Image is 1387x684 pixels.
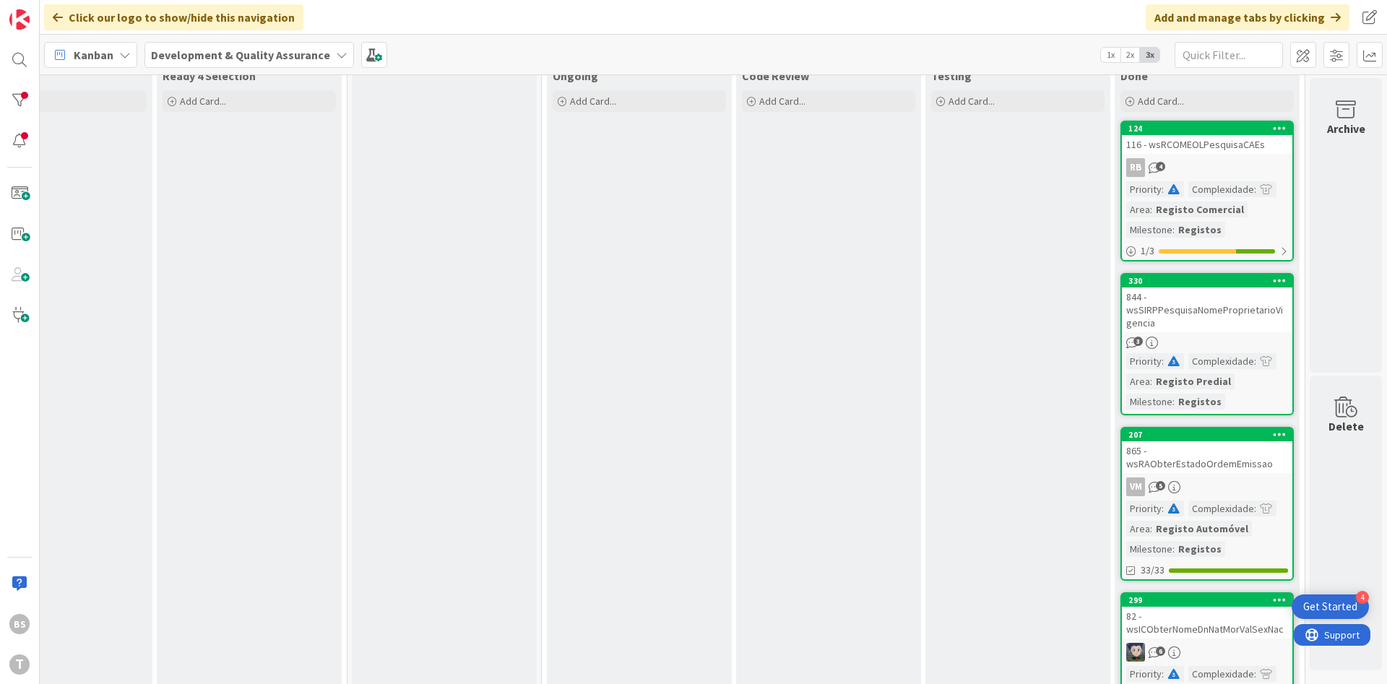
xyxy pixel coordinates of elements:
[1188,666,1254,682] div: Complexidade
[1101,48,1120,62] span: 1x
[1254,666,1256,682] span: :
[1128,124,1292,134] div: 124
[1122,274,1292,287] div: 330
[1146,4,1349,30] div: Add and manage tabs by clicking
[1126,394,1172,410] div: Milestone
[949,95,995,108] span: Add Card...
[1122,242,1292,260] div: 1/3
[1188,501,1254,516] div: Complexidade
[1162,666,1164,682] span: :
[9,614,30,634] div: BS
[30,2,66,20] span: Support
[1133,337,1143,346] span: 3
[1128,430,1292,440] div: 207
[1122,287,1292,332] div: 844 - wsSIRPPesquisaNomeProprietarioVigencia
[1126,501,1162,516] div: Priority
[1328,417,1364,435] div: Delete
[1120,121,1294,261] a: 124116 - wsRCOMEOLPesquisaCAEsRBPriority:Complexidade:Area:Registo ComercialMilestone:Registos1/3
[1122,158,1292,177] div: RB
[1122,428,1292,441] div: 207
[1138,95,1184,108] span: Add Card...
[1122,274,1292,332] div: 330844 - wsSIRPPesquisaNomeProprietarioVigencia
[1254,181,1256,197] span: :
[1122,441,1292,473] div: 865 - wsRAObterEstadoOrdemEmissao
[1122,607,1292,638] div: 82 - wsICObterNomeDnNatMorValSexNac
[1122,477,1292,496] div: VM
[44,4,303,30] div: Click our logo to show/hide this navigation
[1126,541,1172,557] div: Milestone
[1292,594,1369,619] div: Open Get Started checklist, remaining modules: 4
[1120,273,1294,415] a: 330844 - wsSIRPPesquisaNomeProprietarioVigenciaPriority:Complexidade:Area:Registo PredialMileston...
[1126,353,1162,369] div: Priority
[1150,521,1152,537] span: :
[1188,181,1254,197] div: Complexidade
[1152,521,1252,537] div: Registo Automóvel
[1126,222,1172,238] div: Milestone
[1150,202,1152,217] span: :
[1126,521,1150,537] div: Area
[1126,373,1150,389] div: Area
[1126,477,1145,496] div: VM
[151,48,330,62] b: Development & Quality Assurance
[1152,373,1235,389] div: Registo Predial
[1188,353,1254,369] div: Complexidade
[1175,222,1225,238] div: Registos
[1327,120,1365,137] div: Archive
[759,95,805,108] span: Add Card...
[1175,394,1225,410] div: Registos
[1156,481,1165,490] span: 5
[931,69,972,83] span: Testing
[1172,541,1175,557] span: :
[1356,591,1369,604] div: 4
[1120,427,1294,581] a: 207865 - wsRAObterEstadoOrdemEmissaoVMPriority:Complexidade:Area:Registo AutomóvelMilestone:Regis...
[1140,48,1159,62] span: 3x
[1122,122,1292,135] div: 124
[1128,276,1292,286] div: 330
[1120,48,1140,62] span: 2x
[1175,42,1283,68] input: Quick Filter...
[1122,428,1292,473] div: 207865 - wsRAObterEstadoOrdemEmissao
[1162,501,1164,516] span: :
[570,95,616,108] span: Add Card...
[1175,541,1225,557] div: Registos
[1126,181,1162,197] div: Priority
[1126,202,1150,217] div: Area
[1156,646,1165,656] span: 6
[1156,162,1165,171] span: 4
[1122,594,1292,638] div: 29982 - wsICObterNomeDnNatMorValSexNac
[1303,599,1357,614] div: Get Started
[74,46,113,64] span: Kanban
[1254,353,1256,369] span: :
[163,69,256,83] span: Ready 4 Selection
[1162,353,1164,369] span: :
[1172,394,1175,410] span: :
[1141,563,1165,578] span: 33/33
[1152,202,1248,217] div: Registo Comercial
[1120,69,1148,83] span: Done
[9,9,30,30] img: Visit kanbanzone.com
[1126,158,1145,177] div: RB
[1122,122,1292,154] div: 124116 - wsRCOMEOLPesquisaCAEs
[1122,643,1292,662] div: LS
[1126,666,1162,682] div: Priority
[1150,373,1152,389] span: :
[1122,135,1292,154] div: 116 - wsRCOMEOLPesquisaCAEs
[1128,595,1292,605] div: 299
[9,654,30,675] div: T
[1122,594,1292,607] div: 299
[180,95,226,108] span: Add Card...
[553,69,598,83] span: Ongoing
[1162,181,1164,197] span: :
[1254,501,1256,516] span: :
[742,69,809,83] span: Code Review
[1172,222,1175,238] span: :
[1141,243,1154,259] span: 1 / 3
[1126,643,1145,662] img: LS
